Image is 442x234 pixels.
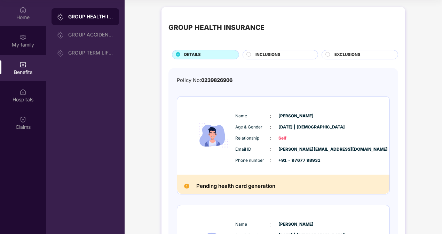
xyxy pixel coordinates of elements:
div: GROUP ACCIDENTAL INSURANCE [68,32,113,37]
span: Phone number [235,157,270,164]
span: Relationship [235,135,270,142]
span: +91 - 97677 98931 [278,157,313,164]
img: svg+xml;base64,PHN2ZyBpZD0iQmVuZWZpdHMiIHhtbG5zPSJodHRwOi8vd3d3LnczLm9yZy8yMDAwL3N2ZyIgd2lkdGg9Ij... [19,61,26,68]
span: [DATE] | [DEMOGRAPHIC_DATA] [278,124,313,131]
span: EXCLUSIONS [334,52,361,58]
span: : [270,112,271,120]
img: svg+xml;base64,PHN2ZyB3aWR0aD0iMjAiIGhlaWdodD0iMjAiIHZpZXdCb3g9IjAgMCAyMCAyMCIgZmlsbD0ibm9uZSIgeG... [19,34,26,41]
span: Age & Gender [235,124,270,131]
span: : [270,157,271,164]
span: Email ID [235,146,270,153]
div: GROUP TERM LIFE INSURANCE [68,50,113,56]
img: svg+xml;base64,PHN2ZyB3aWR0aD0iMjAiIGhlaWdodD0iMjAiIHZpZXdCb3g9IjAgMCAyMCAyMCIgZmlsbD0ibm9uZSIgeG... [57,14,64,20]
span: [PERSON_NAME][EMAIL_ADDRESS][DOMAIN_NAME] [278,146,313,153]
div: Policy No: [177,76,232,84]
img: svg+xml;base64,PHN2ZyBpZD0iQ2xhaW0iIHhtbG5zPSJodHRwOi8vd3d3LnczLm9yZy8yMDAwL3N2ZyIgd2lkdGg9IjIwIi... [19,116,26,123]
div: GROUP HEALTH INSURANCE [168,22,265,33]
img: Pending [184,184,189,189]
img: icon [192,107,234,164]
div: GROUP HEALTH INSURANCE [68,13,113,20]
span: Name [235,113,270,119]
span: 0239826906 [201,77,232,83]
span: : [270,134,271,142]
span: [PERSON_NAME] [278,113,313,119]
img: svg+xml;base64,PHN2ZyBpZD0iSG9tZSIgeG1sbnM9Imh0dHA6Ly93d3cudzMub3JnLzIwMDAvc3ZnIiB3aWR0aD0iMjAiIG... [19,6,26,13]
span: : [270,221,271,228]
h2: Pending health card generation [196,182,275,191]
span: INCLUSIONS [255,52,281,58]
span: Name [235,221,270,228]
span: Self [278,135,313,142]
span: [PERSON_NAME] [278,221,313,228]
span: DETAILS [184,52,201,58]
span: : [270,145,271,153]
img: svg+xml;base64,PHN2ZyB3aWR0aD0iMjAiIGhlaWdodD0iMjAiIHZpZXdCb3g9IjAgMCAyMCAyMCIgZmlsbD0ibm9uZSIgeG... [57,50,64,57]
img: svg+xml;base64,PHN2ZyBpZD0iSG9zcGl0YWxzIiB4bWxucz0iaHR0cDovL3d3dy53My5vcmcvMjAwMC9zdmciIHdpZHRoPS... [19,89,26,95]
span: : [270,123,271,131]
img: svg+xml;base64,PHN2ZyB3aWR0aD0iMjAiIGhlaWdodD0iMjAiIHZpZXdCb3g9IjAgMCAyMCAyMCIgZmlsbD0ibm9uZSIgeG... [57,32,64,39]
